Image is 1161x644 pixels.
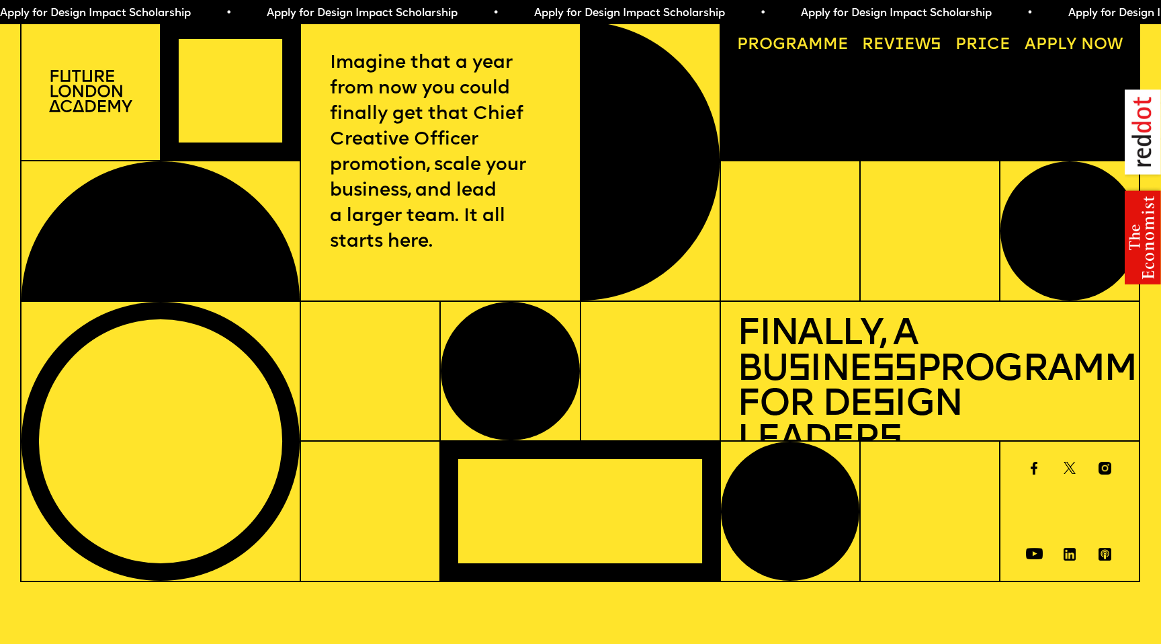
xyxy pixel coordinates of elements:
[947,30,1019,62] a: Price
[760,8,766,19] span: •
[871,352,916,389] span: ss
[737,318,1123,459] h1: Finally, a Bu ine Programme for De ign Leader
[787,352,810,389] span: s
[1027,8,1033,19] span: •
[492,8,499,19] span: •
[879,423,901,460] span: s
[226,8,232,19] span: •
[1025,37,1036,53] span: A
[854,30,949,62] a: Reviews
[797,37,808,53] span: a
[729,30,857,62] a: Programme
[872,387,894,424] span: s
[330,50,550,255] p: Imagine that a year from now you could finally get that Chief Creative Officer promotion, scale y...
[1017,30,1131,62] a: Apply now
